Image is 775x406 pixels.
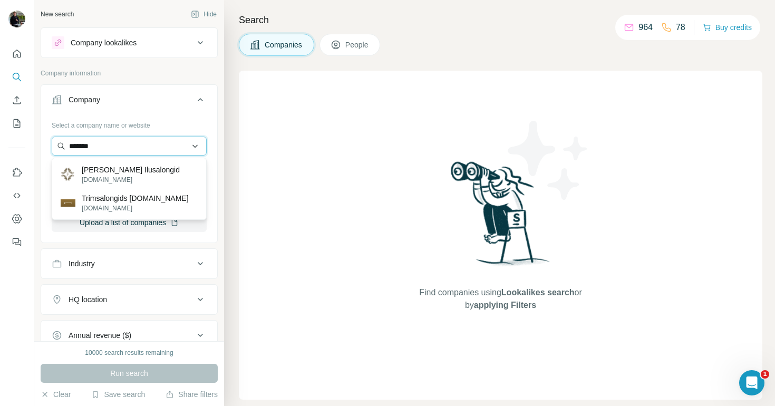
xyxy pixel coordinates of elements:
[69,330,131,341] div: Annual revenue ($)
[8,114,25,133] button: My lists
[501,288,575,297] span: Lookalikes search
[676,21,685,34] p: 78
[8,209,25,228] button: Dashboard
[69,258,95,269] div: Industry
[85,348,173,357] div: 10000 search results remaining
[82,165,180,175] p: [PERSON_NAME] Ilusalongid
[416,286,585,312] span: Find companies using or by
[8,44,25,63] button: Quick start
[41,251,217,276] button: Industry
[52,117,207,130] div: Select a company name or website
[82,204,189,213] p: [DOMAIN_NAME]
[474,301,536,310] span: applying Filters
[183,6,224,22] button: Hide
[638,21,653,34] p: 964
[8,163,25,182] button: Use Surfe on LinkedIn
[166,389,218,400] button: Share filters
[239,13,762,27] h4: Search
[739,370,764,395] iframe: Intercom live chat
[41,87,217,117] button: Company
[8,91,25,110] button: Enrich CSV
[41,323,217,348] button: Annual revenue ($)
[69,294,107,305] div: HQ location
[71,37,137,48] div: Company lookalikes
[52,213,207,232] button: Upload a list of companies
[446,159,556,276] img: Surfe Illustration - Woman searching with binoculars
[265,40,303,50] span: Companies
[8,67,25,86] button: Search
[61,199,75,207] img: Trimsalongids hondentrimsalons.nu
[8,233,25,252] button: Feedback
[41,389,71,400] button: Clear
[69,94,100,105] div: Company
[82,193,189,204] p: Trimsalongids [DOMAIN_NAME]
[345,40,370,50] span: People
[61,167,75,182] img: Fahle Ilusalongid
[8,11,25,27] img: Avatar
[501,113,596,208] img: Surfe Illustration - Stars
[41,9,74,19] div: New search
[91,389,145,400] button: Save search
[41,287,217,312] button: HQ location
[703,20,752,35] button: Buy credits
[41,30,217,55] button: Company lookalikes
[82,175,180,185] p: [DOMAIN_NAME]
[8,186,25,205] button: Use Surfe API
[41,69,218,78] p: Company information
[761,370,769,379] span: 1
